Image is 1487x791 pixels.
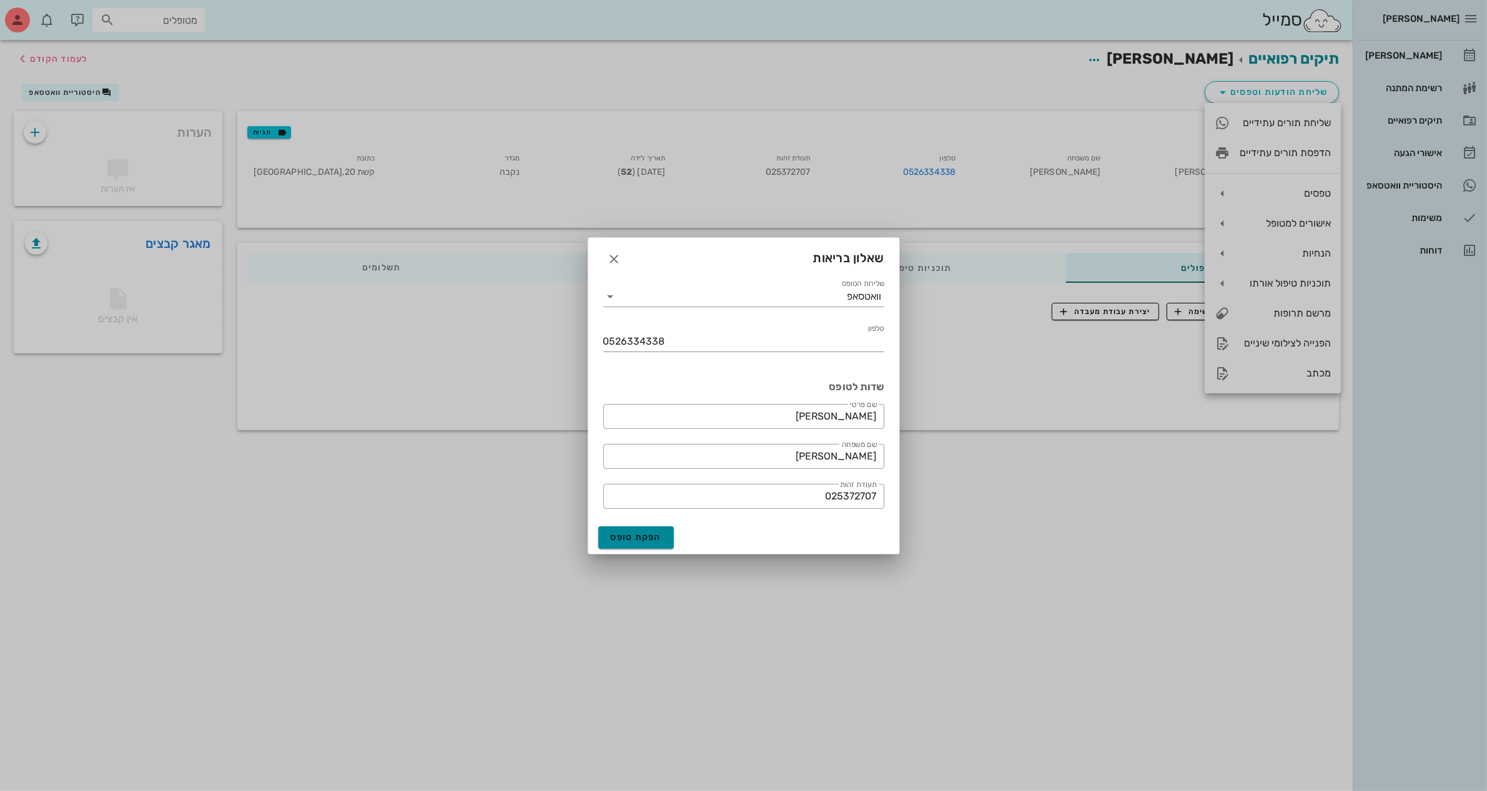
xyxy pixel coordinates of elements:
label: שם משפחה [841,440,876,450]
div: וואטסאפ [847,291,882,302]
label: שם פרטי [850,400,877,410]
label: תעודת זהות [839,480,876,489]
button: הפקת טופס [598,526,674,549]
span: הפקת טופס [611,532,662,543]
h3: שדות לטופס [603,380,884,394]
div: שליחת הטופסוואטסאפ [603,287,884,307]
span: שאלון בריאות [813,248,884,268]
label: טלפון [867,324,884,333]
label: שליחת הטופס [841,279,884,288]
